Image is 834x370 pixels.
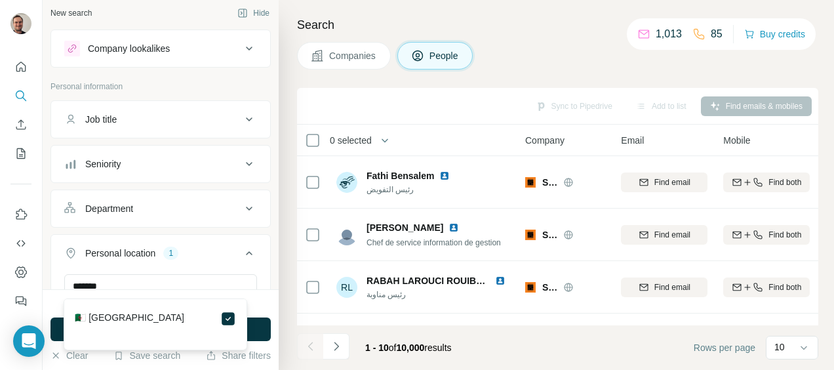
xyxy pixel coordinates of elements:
span: Find both [768,176,801,188]
button: Use Surfe API [10,232,31,255]
span: Email [621,134,644,147]
button: Find both [723,173,810,192]
button: Find email [621,277,707,297]
button: Find email [621,173,707,192]
span: 0 selected [330,134,372,147]
img: Logo of Sonatrach [525,282,536,293]
button: Enrich CSV [10,113,31,136]
span: Rows per page [694,341,755,354]
span: Find email [654,176,690,188]
span: Find email [654,281,690,293]
span: [PERSON_NAME] [367,221,443,234]
button: Run search [50,318,271,341]
button: Search [10,84,31,108]
button: Feedback [10,289,31,313]
img: Logo of Sonatrach [525,230,536,240]
button: Use Surfe on LinkedIn [10,203,31,226]
div: Department [85,202,133,215]
span: رئيس التفويض [367,184,455,195]
div: 1 [163,247,178,259]
span: Chef de service information de gestion [367,238,501,247]
span: Company [525,134,565,147]
label: 🇩🇿 [GEOGRAPHIC_DATA] [75,311,184,327]
p: Personal information [50,81,271,92]
img: LinkedIn logo [495,276,506,286]
span: Companies [329,49,377,62]
div: Company lookalikes [88,42,170,55]
button: Personal location1 [51,237,270,274]
img: Logo of Sonatrach [525,177,536,188]
button: Find both [723,277,810,297]
span: 1 - 10 [365,342,389,353]
button: Dashboard [10,260,31,284]
button: Company lookalikes [51,33,270,64]
div: Open Intercom Messenger [13,325,45,357]
button: Find both [723,225,810,245]
div: Personal location [85,247,155,260]
div: RL [336,277,357,298]
button: Find email [621,225,707,245]
button: Share filters [206,349,271,362]
div: New search [50,7,92,19]
span: Mobile [723,134,750,147]
span: Sonatrach [542,281,557,294]
div: Job title [85,113,117,126]
span: People [429,49,460,62]
img: Avatar [10,13,31,34]
img: Avatar [336,224,357,245]
button: Hide [228,3,279,23]
span: رئيس مناوبة [367,289,511,300]
button: Seniority [51,148,270,180]
h4: Search [297,16,818,34]
div: Seniority [85,157,121,171]
button: Clear [50,349,88,362]
span: 10,000 [397,342,425,353]
img: LinkedIn logo [448,222,459,233]
span: of [389,342,397,353]
span: Find both [768,229,801,241]
button: My lists [10,142,31,165]
span: results [365,342,452,353]
p: 85 [711,26,723,42]
span: Find both [768,281,801,293]
button: Navigate to next page [323,333,349,360]
img: Avatar [336,172,357,193]
img: LinkedIn logo [439,171,450,181]
button: Job title [51,104,270,135]
span: Fathi Bensalem [367,169,434,182]
span: RABAH LAROUCI ROUIBATE [367,276,494,286]
button: Buy credits [744,25,805,43]
p: 1,013 [656,26,682,42]
span: Sonatrach [542,176,557,189]
button: Department [51,193,270,224]
button: Quick start [10,55,31,79]
span: Sonatrach [542,228,557,241]
button: Save search [113,349,180,362]
span: Find email [654,229,690,241]
p: 10 [774,340,785,354]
